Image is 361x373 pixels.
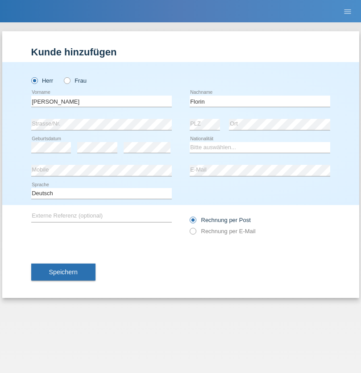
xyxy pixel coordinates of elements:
[339,8,357,14] a: menu
[64,77,70,83] input: Frau
[31,46,330,58] h1: Kunde hinzufügen
[190,217,195,228] input: Rechnung per Post
[31,77,37,83] input: Herr
[343,7,352,16] i: menu
[190,217,251,223] label: Rechnung per Post
[190,228,195,239] input: Rechnung per E-Mail
[190,228,256,235] label: Rechnung per E-Mail
[64,77,87,84] label: Frau
[31,264,95,281] button: Speichern
[31,77,54,84] label: Herr
[49,268,78,276] span: Speichern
